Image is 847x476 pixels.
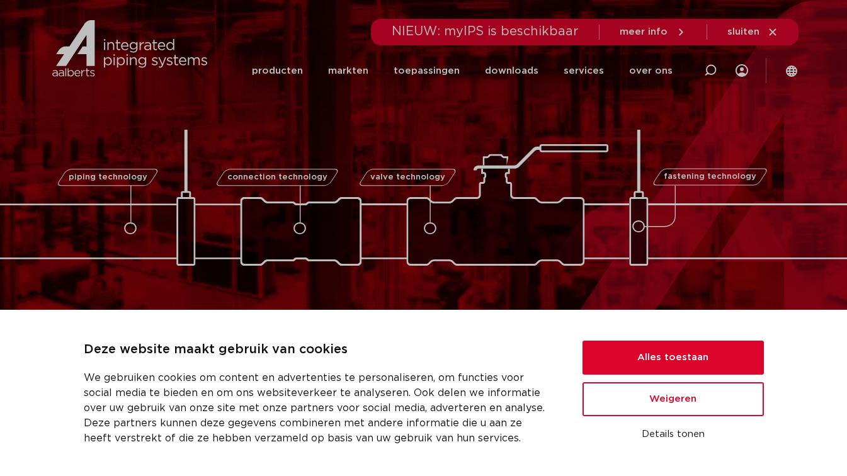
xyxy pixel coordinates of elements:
[583,424,764,445] button: Details tonen
[252,45,303,96] a: producten
[727,26,778,38] a: sluiten
[394,45,460,96] a: toepassingen
[485,45,538,96] a: downloads
[370,173,445,181] span: valve technology
[84,370,552,446] p: We gebruiken cookies om content en advertenties te personaliseren, om functies voor social media ...
[664,173,756,181] span: fastening technology
[727,27,759,37] span: sluiten
[328,45,368,96] a: markten
[736,45,748,96] div: my IPS
[69,173,147,181] span: piping technology
[392,25,579,38] span: NIEUW: myIPS is beschikbaar
[252,45,673,96] nav: Menu
[620,26,686,38] a: meer info
[629,45,673,96] a: over ons
[227,173,327,181] span: connection technology
[84,340,552,360] p: Deze website maakt gebruik van cookies
[564,45,604,96] a: services
[620,27,668,37] span: meer info
[583,341,764,375] button: Alles toestaan
[583,382,764,416] button: Weigeren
